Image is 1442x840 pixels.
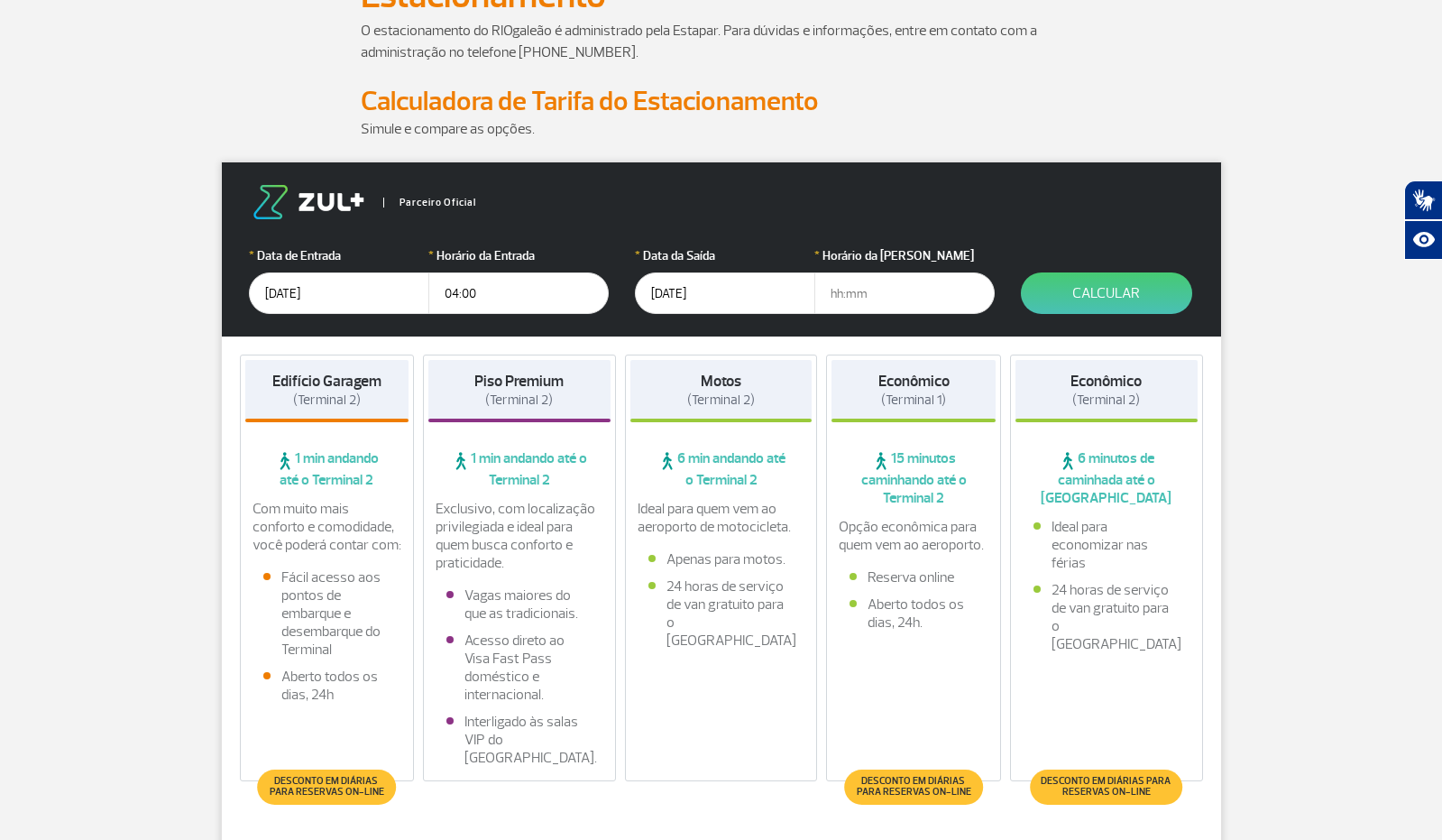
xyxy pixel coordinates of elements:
[635,246,815,265] label: Data da Saída
[436,500,603,572] p: Exclusivo, com localização privilegiada e ideal para quem busca conforto e praticidade.
[814,246,995,265] label: Horário da [PERSON_NAME]
[878,372,950,391] strong: Econômico
[361,118,1082,140] p: Simule e compare as opções.
[1070,372,1142,391] strong: Econômico
[853,776,973,798] span: Desconto em diárias para reservas on-line
[831,449,996,507] span: 15 minutos caminhando até o Terminal 2
[446,632,592,704] li: Acesso direto ao Visa Fast Pass doméstico e internacional.
[648,550,794,568] li: Apenas para motos.
[428,449,611,489] span: 1 min andando até o Terminal 2
[1072,392,1140,409] span: (Terminal 2)
[428,246,609,265] label: Horário da Entrada
[267,776,387,798] span: Desconto em diárias para reservas on-line
[638,500,805,536] p: Ideal para quem vem ao aeroporto de motocicleta.
[701,372,741,391] strong: Motos
[361,20,1082,63] p: O estacionamento do RIOgaleão é administrado pela Estapar. Para dúvidas e informações, entre em c...
[850,595,978,632] li: Aberto todos os dias, 24h.
[446,713,592,767] li: Interligado às salas VIP do [GEOGRAPHIC_DATA].
[1404,220,1442,260] button: Abrir recursos assistivos.
[474,372,564,391] strong: Piso Premium
[850,568,978,586] li: Reserva online
[630,449,813,489] span: 6 min andando até o Terminal 2
[635,272,815,314] input: dd/mm/aaaa
[263,568,391,659] li: Fácil acesso aos pontos de embarque e desembarque do Terminal
[648,577,794,650] li: 24 horas de serviço de van gratuito para o [GEOGRAPHIC_DATA]
[1015,449,1198,507] span: 6 minutos de caminhada até o [GEOGRAPHIC_DATA]
[881,392,946,409] span: (Terminal 1)
[361,85,1082,118] h2: Calculadora de Tarifa do Estacionamento
[1033,581,1180,653] li: 24 horas de serviço de van gratuito para o [GEOGRAPHIC_DATA]
[687,392,755,409] span: (Terminal 2)
[293,392,361,409] span: (Terminal 2)
[1033,518,1180,572] li: Ideal para economizar nas férias
[428,272,609,314] input: hh:mm
[814,272,995,314] input: hh:mm
[1404,180,1442,260] div: Plugin de acessibilidade da Hand Talk.
[485,392,553,409] span: (Terminal 2)
[1021,272,1192,314] button: Calcular
[446,586,592,623] li: Vagas maiores do que as tradicionais.
[1404,180,1442,220] button: Abrir tradutor de língua de sinais.
[253,500,402,554] p: Com muito mais conforto e comodidade, você poderá contar com:
[245,449,409,489] span: 1 min andando até o Terminal 2
[383,198,476,208] span: Parceiro Oficial
[249,185,368,219] img: logo-zul.png
[272,372,381,391] strong: Edifício Garagem
[839,518,988,554] p: Opção econômica para quem vem ao aeroporto.
[249,272,429,314] input: dd/mm/aaaa
[1039,776,1173,798] span: Desconto em diárias para reservas on-line
[249,246,429,265] label: Data de Entrada
[263,668,391,704] li: Aberto todos os dias, 24h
